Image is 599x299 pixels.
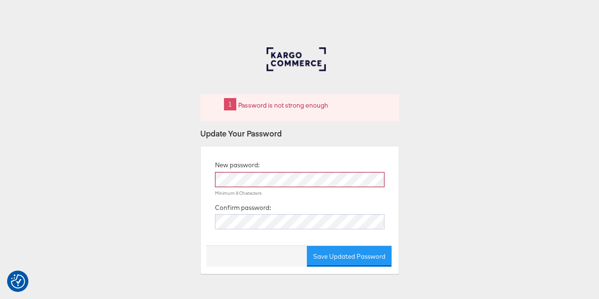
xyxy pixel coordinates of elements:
[215,161,259,170] label: New password:
[11,274,25,289] img: Revisit consent button
[215,190,262,196] small: Minimum 8 Characters
[236,99,394,112] li: Password is not strong enough
[200,128,399,139] div: Update Your Password
[215,203,271,212] label: Confirm password:
[307,246,392,267] button: Save Updated Password
[11,274,25,289] button: Consent Preferences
